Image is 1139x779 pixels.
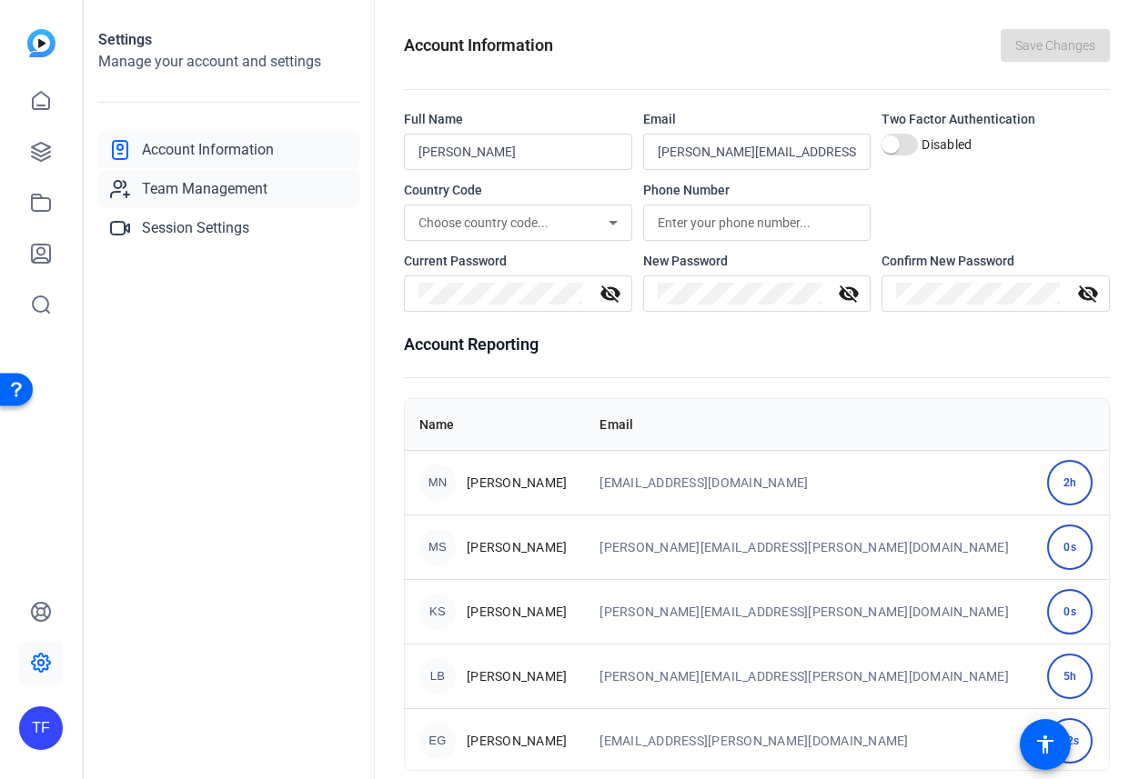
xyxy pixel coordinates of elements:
[1047,524,1093,570] div: 0s
[404,252,632,270] div: Current Password
[643,181,872,199] div: Phone Number
[404,33,553,58] h1: Account Information
[404,181,632,199] div: Country Code
[142,217,249,239] span: Session Settings
[419,723,456,759] div: EG
[404,110,632,128] div: Full Name
[142,178,267,200] span: Team Management
[98,29,359,51] h1: Settings
[585,579,1033,644] td: [PERSON_NAME][EMAIL_ADDRESS][PERSON_NAME][DOMAIN_NAME]
[19,706,63,750] div: TF
[467,732,567,750] span: [PERSON_NAME]
[1066,283,1110,305] mat-icon: visibility_off
[419,594,456,630] div: KS
[98,210,359,246] a: Session Settings
[418,215,549,230] span: Choose country code...
[419,464,456,501] div: MN
[882,252,1110,270] div: Confirm New Password
[918,135,972,154] label: Disabled
[404,332,1110,357] h1: Account Reporting
[643,252,872,270] div: New Password
[1047,589,1093,634] div: 0s
[585,708,1033,773] td: [EMAIL_ADDRESS][PERSON_NAME][DOMAIN_NAME]
[467,667,567,685] span: [PERSON_NAME]
[467,474,567,492] span: [PERSON_NAME]
[419,658,456,694] div: LB
[98,132,359,168] a: Account Information
[98,51,359,73] h2: Manage your account and settings
[585,450,1033,514] td: [EMAIL_ADDRESS][DOMAIN_NAME]
[658,212,857,234] input: Enter your phone number...
[585,644,1033,708] td: [PERSON_NAME][EMAIL_ADDRESS][PERSON_NAME][DOMAIN_NAME]
[1047,460,1093,505] div: 2h
[467,538,567,556] span: [PERSON_NAME]
[589,283,632,305] mat-icon: visibility_off
[1034,734,1056,755] mat-icon: accessibility
[27,29,55,57] img: blue-gradient.svg
[405,399,585,450] th: Name
[1047,718,1093,764] div: 12s
[827,283,871,305] mat-icon: visibility_off
[882,110,1110,128] div: Two Factor Authentication
[142,139,274,161] span: Account Information
[467,603,567,621] span: [PERSON_NAME]
[1047,654,1093,699] div: 5h
[643,110,872,128] div: Email
[658,141,857,163] input: Enter your email...
[585,514,1033,579] td: [PERSON_NAME][EMAIL_ADDRESS][PERSON_NAME][DOMAIN_NAME]
[418,141,618,163] input: Enter your name...
[585,399,1033,450] th: Email
[419,529,456,565] div: MS
[98,171,359,207] a: Team Management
